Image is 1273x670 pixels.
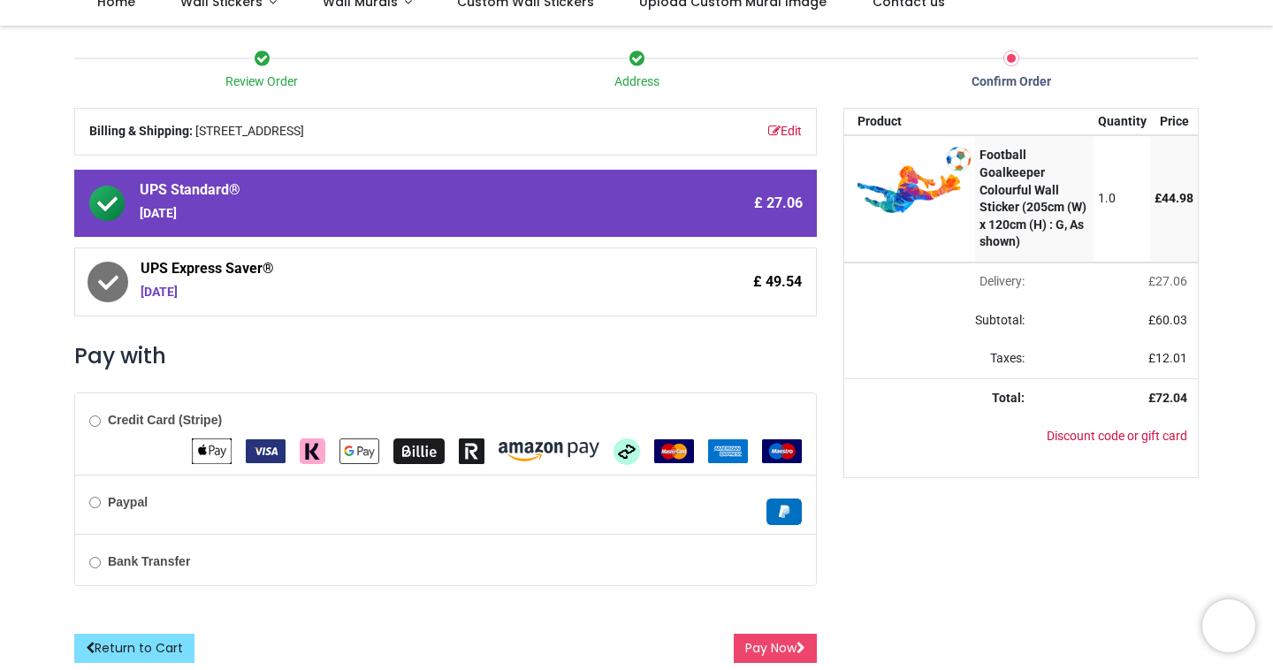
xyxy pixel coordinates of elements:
[393,438,445,464] img: Billie
[1155,391,1187,405] span: 72.04
[1148,274,1187,288] span: £
[1150,109,1198,135] th: Price
[844,109,975,135] th: Product
[1202,599,1255,652] iframe: Brevo live chat
[1155,191,1193,205] span: £
[74,341,817,371] h3: Pay with
[844,301,1035,340] td: Subtotal:
[992,391,1025,405] strong: Total:
[762,443,802,457] span: Maestro
[734,634,817,664] button: Pay Now
[654,443,694,457] span: MasterCard
[768,123,802,141] a: Edit
[762,439,802,463] img: Maestro
[1098,190,1147,208] div: 1.0
[89,497,101,508] input: Paypal
[339,443,379,457] span: Google Pay
[141,259,669,284] span: UPS Express Saver®
[1162,191,1193,205] span: 44.98
[1148,351,1187,365] span: £
[766,499,802,525] img: Paypal
[1148,391,1187,405] strong: £
[246,439,286,463] img: VISA
[192,443,232,457] span: Apple Pay
[108,413,222,427] b: Credit Card (Stripe)
[708,439,748,463] img: American Express
[1155,313,1187,327] span: 60.03
[339,438,379,464] img: Google Pay
[141,284,669,301] div: [DATE]
[74,634,194,664] a: Return to Cart
[708,443,748,457] span: American Express
[192,438,232,464] img: Apple Pay
[1148,313,1187,327] span: £
[499,442,599,461] img: Amazon Pay
[246,443,286,457] span: VISA
[499,443,599,457] span: Amazon Pay
[1047,429,1187,443] a: Discount code or gift card
[300,438,325,464] img: Klarna
[858,147,971,213] img: H9vodCTs73EuwAAAABJRU5ErkJggg==
[1155,274,1187,288] span: 27.06
[844,263,1035,301] td: Delivery will be updated after choosing a new delivery method
[89,415,101,427] input: Credit Card (Stripe)
[614,443,640,457] span: Afterpay Clearpay
[393,443,445,457] span: Billie
[449,73,824,91] div: Address
[1155,351,1187,365] span: 12.01
[74,73,449,91] div: Review Order
[108,495,148,509] b: Paypal
[1094,109,1151,135] th: Quantity
[754,194,803,213] span: £ 27.06
[980,148,1086,248] strong: Football Goalkeeper Colourful Wall Sticker (205cm (W) x 120cm (H) : G, As shown)
[140,205,670,223] div: [DATE]
[300,443,325,457] span: Klarna
[824,73,1199,91] div: Confirm Order
[89,124,193,138] b: Billing & Shipping:
[108,554,190,568] b: Bank Transfer
[89,557,101,568] input: Bank Transfer
[140,180,670,205] span: UPS Standard®
[654,439,694,463] img: MasterCard
[459,443,484,457] span: Revolut Pay
[459,438,484,464] img: Revolut Pay
[614,438,640,465] img: Afterpay Clearpay
[766,503,802,517] span: Paypal
[195,123,304,141] span: [STREET_ADDRESS]
[753,272,802,292] span: £ 49.54
[844,339,1035,378] td: Taxes:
